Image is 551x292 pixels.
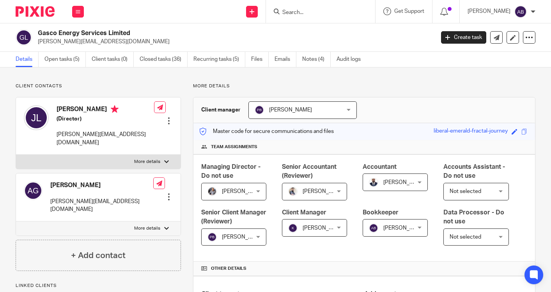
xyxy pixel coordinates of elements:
span: Accounts Assistant - Do not use [443,164,505,179]
img: Pixie%2002.jpg [288,187,298,196]
a: Audit logs [337,52,367,67]
img: -%20%20-%20studio@ingrained.co.uk%20for%20%20-20220223%20at%20101413%20-%201W1A2026.jpg [207,187,217,196]
span: Team assignments [211,144,257,150]
span: [PERSON_NAME] [383,225,426,231]
p: [PERSON_NAME] [468,7,510,15]
span: [PERSON_NAME] [303,189,345,194]
p: [PERSON_NAME][EMAIL_ADDRESS][DOMAIN_NAME] [50,198,153,214]
p: More details [134,225,160,232]
img: svg%3E [288,223,298,233]
img: svg%3E [369,223,378,233]
a: Details [16,52,39,67]
img: Pixie [16,6,55,17]
a: Emails [275,52,296,67]
span: [PERSON_NAME] [222,234,265,240]
span: Managing Director - Do not use [201,164,260,179]
h4: + Add contact [71,250,126,262]
h2: Gasco Energy Services Limited [38,29,351,37]
img: WhatsApp%20Image%202022-05-18%20at%206.27.04%20PM.jpeg [369,178,378,187]
span: Client Manager [282,209,326,216]
span: Not selected [450,234,481,240]
img: svg%3E [514,5,527,18]
img: svg%3E [16,29,32,46]
a: Create task [441,31,486,44]
h3: Client manager [201,106,241,114]
a: Closed tasks (36) [140,52,188,67]
img: svg%3E [207,232,217,242]
span: Get Support [394,9,424,14]
h5: (Director) [57,115,154,123]
img: svg%3E [24,105,49,130]
img: svg%3E [24,181,43,200]
span: Other details [211,265,246,272]
span: Data Processor - Do not use [443,209,504,225]
span: Senior Accountant (Reviewer) [282,164,337,179]
a: Client tasks (0) [92,52,134,67]
span: [PERSON_NAME] [303,225,345,231]
a: Notes (4) [302,52,331,67]
a: Recurring tasks (5) [193,52,245,67]
p: [PERSON_NAME][EMAIL_ADDRESS][DOMAIN_NAME] [38,38,429,46]
p: More details [193,83,535,89]
input: Search [282,9,352,16]
span: Bookkeeper [363,209,399,216]
span: [PERSON_NAME] [269,107,312,113]
h4: [PERSON_NAME] [57,105,154,115]
p: [PERSON_NAME][EMAIL_ADDRESS][DOMAIN_NAME] [57,131,154,147]
span: Not selected [450,189,481,194]
span: Senior Client Manager (Reviewer) [201,209,266,225]
i: Primary [111,105,119,113]
a: Open tasks (5) [44,52,86,67]
div: liberal-emerald-fractal-journey [434,127,508,136]
h4: [PERSON_NAME] [50,181,153,189]
p: Client contacts [16,83,181,89]
p: More details [134,159,160,165]
span: [PERSON_NAME] [222,189,265,194]
span: [PERSON_NAME] [383,180,426,185]
a: Files [251,52,269,67]
p: Master code for secure communications and files [199,127,334,135]
img: svg%3E [255,105,264,115]
p: Linked clients [16,283,181,289]
span: Accountant [363,164,397,170]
